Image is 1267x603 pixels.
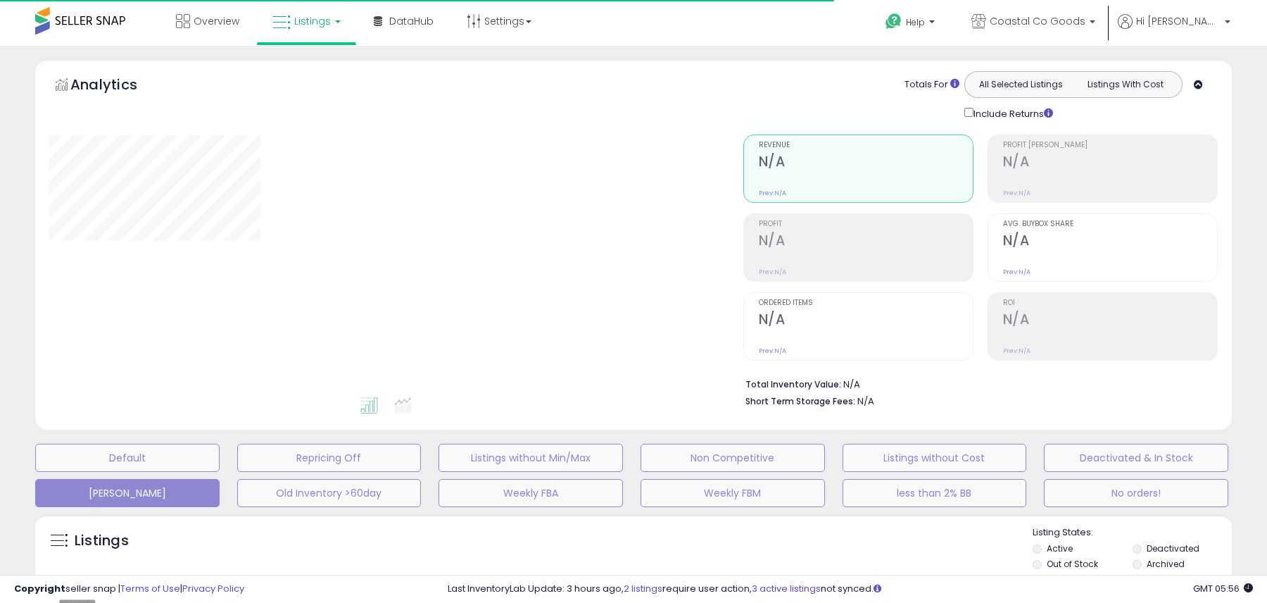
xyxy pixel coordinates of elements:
[759,347,786,355] small: Prev: N/A
[1003,311,1217,330] h2: N/A
[745,395,855,407] b: Short Term Storage Fees:
[759,189,786,197] small: Prev: N/A
[1044,479,1228,507] button: No orders!
[759,142,973,149] span: Revenue
[990,14,1085,28] span: Coastal Co Goods
[1003,232,1217,251] h2: N/A
[843,444,1027,472] button: Listings without Cost
[969,75,1073,94] button: All Selected Listings
[1073,75,1178,94] button: Listings With Cost
[906,16,925,28] span: Help
[641,479,825,507] button: Weekly FBM
[237,444,422,472] button: Repricing Off
[759,268,786,276] small: Prev: N/A
[904,78,959,92] div: Totals For
[1003,154,1217,173] h2: N/A
[194,14,239,28] span: Overview
[885,13,902,30] i: Get Help
[759,232,973,251] h2: N/A
[439,479,623,507] button: Weekly FBA
[439,444,623,472] button: Listings without Min/Max
[1003,220,1217,228] span: Avg. Buybox Share
[1003,299,1217,307] span: ROI
[35,479,220,507] button: [PERSON_NAME]
[759,154,973,173] h2: N/A
[1118,14,1230,46] a: Hi [PERSON_NAME]
[1003,142,1217,149] span: Profit [PERSON_NAME]
[954,105,1070,120] div: Include Returns
[1003,268,1030,276] small: Prev: N/A
[1003,189,1030,197] small: Prev: N/A
[14,582,65,595] strong: Copyright
[843,479,1027,507] button: less than 2% BB
[1003,347,1030,355] small: Prev: N/A
[70,75,165,98] h5: Analytics
[237,479,422,507] button: Old Inventory >60day
[14,583,244,596] div: seller snap | |
[1136,14,1221,28] span: Hi [PERSON_NAME]
[641,444,825,472] button: Non Competitive
[389,14,434,28] span: DataHub
[874,2,949,46] a: Help
[745,375,1207,392] li: N/A
[759,299,973,307] span: Ordered Items
[294,14,331,28] span: Listings
[759,311,973,330] h2: N/A
[745,378,841,390] b: Total Inventory Value:
[1044,444,1228,472] button: Deactivated & In Stock
[857,394,874,408] span: N/A
[759,220,973,228] span: Profit
[35,444,220,472] button: Default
